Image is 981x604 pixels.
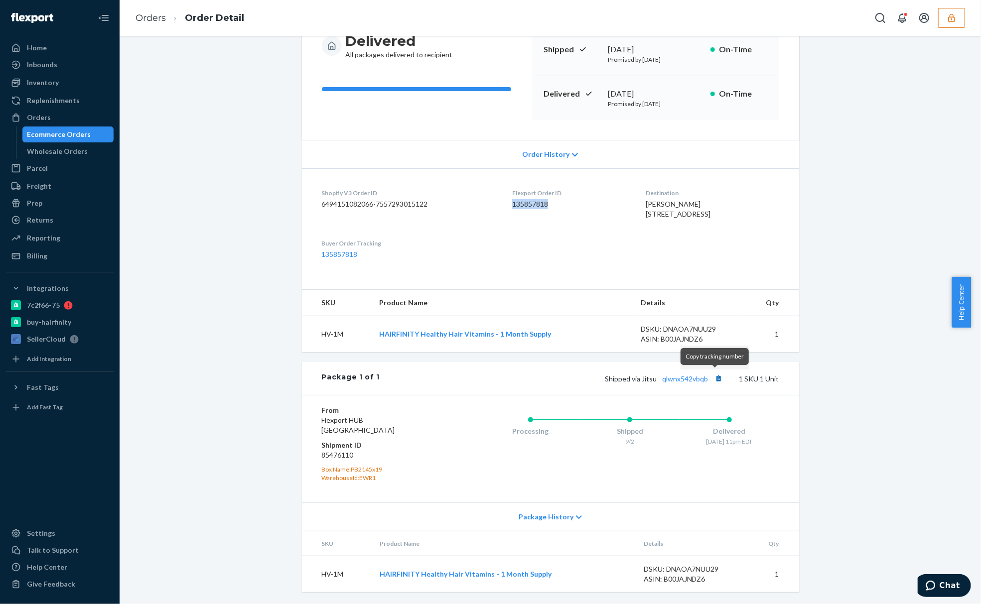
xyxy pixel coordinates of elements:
span: Order History [522,149,569,159]
a: Add Integration [6,351,114,367]
div: Billing [27,251,47,261]
div: Fast Tags [27,382,59,392]
div: 7c2f66-75 [27,300,60,310]
a: HAIRFINITY Healthy Hair Vitamins - 1 Month Supply [380,570,552,578]
p: On-Time [719,88,767,100]
a: Ecommerce Orders [22,126,114,142]
div: buy-hairfinity [27,317,71,327]
dt: Shopify V3 Order ID [322,189,496,197]
th: Product Name [371,290,633,316]
div: SellerCloud [27,334,66,344]
div: ASIN: B00JAJNDZ6 [644,574,737,584]
dd: 6494151082066-7557293015122 [322,199,496,209]
a: qlwnx542vbqb [663,374,708,383]
p: Promised by [DATE] [608,55,702,64]
div: ASIN: B00JAJNDZ6 [641,334,734,344]
div: Inventory [27,78,59,88]
a: Prep [6,195,114,211]
div: Add Fast Tag [27,403,63,411]
td: HV-1M [302,316,371,353]
a: Inbounds [6,57,114,73]
button: Open Search Box [870,8,890,28]
td: 1 [742,316,799,353]
button: Open notifications [892,8,912,28]
div: 1 SKU 1 Unit [380,372,779,385]
div: Give Feedback [27,579,75,589]
p: Shipped [544,44,600,55]
dt: Flexport Order ID [512,189,630,197]
button: Talk to Support [6,542,114,558]
div: [DATE] 11pm EDT [680,437,779,446]
span: Flexport HUB [GEOGRAPHIC_DATA] [322,416,395,434]
dt: Shipment ID [322,440,441,450]
iframe: Opens a widget where you can chat to one of our agents [918,574,971,599]
a: 135857818 [322,250,358,258]
div: Ecommerce Orders [27,129,91,139]
div: Package 1 of 1 [322,372,380,385]
a: SellerCloud [6,331,114,347]
button: Copy tracking number [712,372,725,385]
button: Close Navigation [94,8,114,28]
p: Delivered [544,88,600,100]
a: Parcel [6,160,114,176]
div: Talk to Support [27,545,79,555]
a: Wholesale Orders [22,143,114,159]
div: Wholesale Orders [27,146,88,156]
dd: 135857818 [512,199,630,209]
span: [PERSON_NAME] [STREET_ADDRESS] [646,200,710,218]
div: Box Name: PB2145x19 [322,465,441,474]
th: Product Name [372,531,636,556]
div: 9/2 [580,437,680,446]
a: HAIRFINITY Healthy Hair Vitamins - 1 Month Supply [379,330,551,338]
img: Flexport logo [11,13,53,23]
a: Help Center [6,559,114,575]
th: Qty [745,531,799,556]
a: Settings [6,525,114,541]
p: Promised by [DATE] [608,100,702,108]
button: Help Center [952,277,971,328]
div: Delivered [680,426,779,436]
div: Replenishments [27,96,80,106]
button: Integrations [6,280,114,296]
div: Processing [481,426,580,436]
div: Help Center [27,562,67,572]
dt: Buyer Order Tracking [322,239,496,247]
td: 1 [745,556,799,592]
div: Parcel [27,163,48,173]
div: Shipped [580,426,680,436]
dt: From [322,405,441,415]
span: Package History [519,512,573,522]
a: Order Detail [185,12,244,23]
dd: 85476110 [322,450,441,460]
div: [DATE] [608,88,702,100]
div: Integrations [27,283,69,293]
a: Reporting [6,230,114,246]
th: Qty [742,290,799,316]
a: Freight [6,178,114,194]
a: buy-hairfinity [6,314,114,330]
div: Prep [27,198,42,208]
div: DSKU: DNAOA7NUU29 [644,564,737,574]
div: Freight [27,181,51,191]
div: Orders [27,113,51,122]
a: Returns [6,212,114,228]
a: Billing [6,248,114,264]
th: SKU [302,290,371,316]
div: Add Integration [27,355,71,363]
th: Details [633,290,742,316]
ol: breadcrumbs [128,3,252,33]
a: 7c2f66-75 [6,297,114,313]
span: Copy tracking number [686,353,744,360]
dt: Destination [646,189,779,197]
button: Fast Tags [6,379,114,395]
a: Replenishments [6,93,114,109]
a: Home [6,40,114,56]
div: DSKU: DNAOA7NUU29 [641,324,734,334]
div: Home [27,43,47,53]
a: Add Fast Tag [6,399,114,415]
div: Reporting [27,233,60,243]
div: WarehouseId: EWR1 [322,474,441,482]
p: On-Time [719,44,767,55]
